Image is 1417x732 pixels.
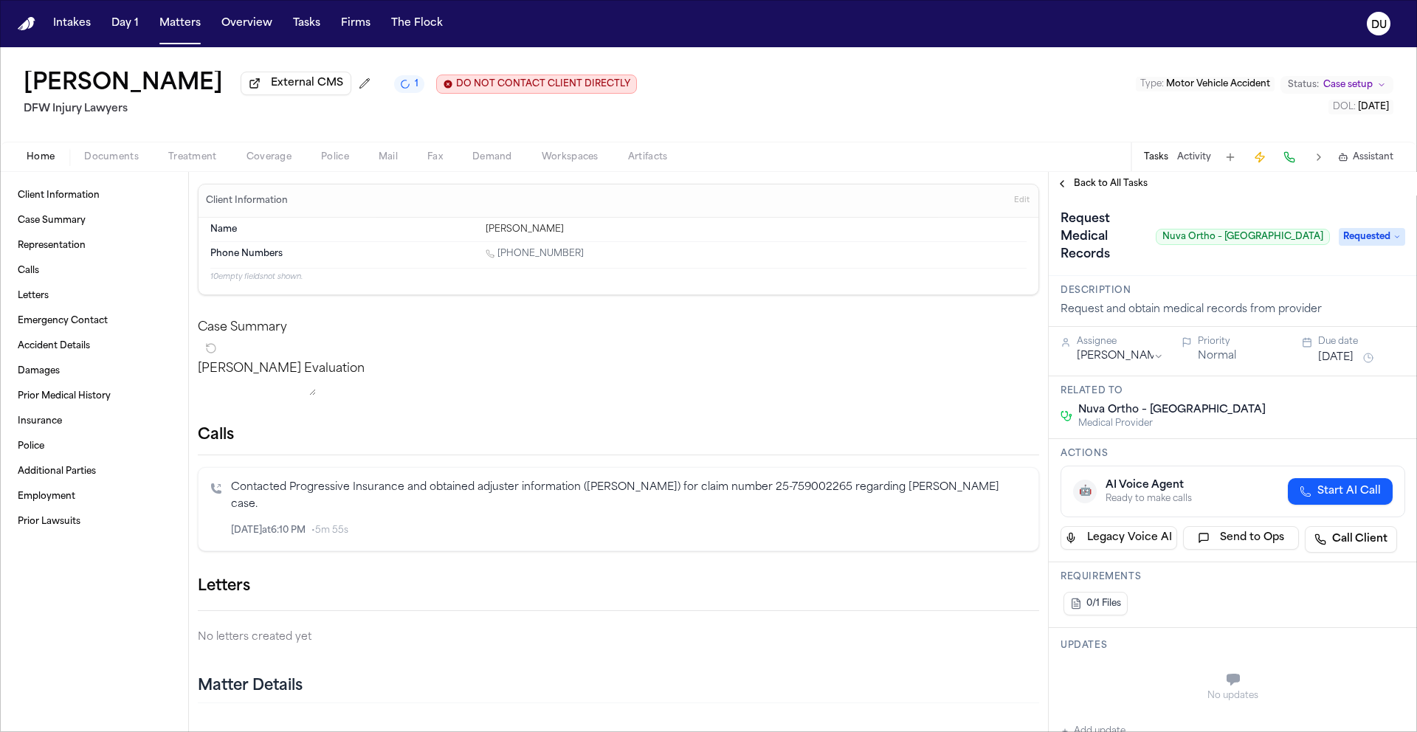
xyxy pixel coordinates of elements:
span: Nuva Ortho – [GEOGRAPHIC_DATA] [1156,229,1330,245]
span: Assistant [1353,151,1393,163]
a: Representation [12,234,176,258]
span: Workspaces [542,151,599,163]
span: DOL : [1333,103,1356,111]
span: Phone Numbers [210,248,283,260]
h3: Requirements [1061,571,1405,583]
span: Treatment [168,151,217,163]
h2: Calls [198,425,1039,446]
dt: Name [210,224,477,235]
a: Prior Lawsuits [12,510,176,534]
button: Edit [1010,189,1034,213]
h2: DFW Injury Lawyers [24,100,637,118]
span: • 5m 55s [311,525,348,536]
div: [PERSON_NAME] [486,224,1027,235]
h1: [PERSON_NAME] [24,71,223,97]
span: [DATE] [1358,103,1389,111]
h3: Description [1061,285,1405,297]
h1: Letters [198,575,250,598]
div: Due date [1318,336,1405,348]
button: Edit Type: Motor Vehicle Accident [1136,77,1275,91]
p: No letters created yet [198,629,1039,646]
span: Medical Provider [1078,418,1266,429]
button: Legacy Voice AI [1061,526,1177,550]
button: Change status from Case setup [1280,76,1393,94]
span: 1 [415,78,418,90]
button: Back to All Tasks [1049,178,1155,190]
h3: Updates [1061,640,1405,652]
span: Type : [1140,80,1164,89]
a: Call 1 (469) 534-4593 [486,248,584,260]
button: 1 active task [394,75,424,93]
span: Start AI Call [1317,484,1381,499]
div: Assignee [1077,336,1164,348]
button: Tasks [287,10,326,37]
h3: Related to [1061,385,1405,397]
h3: Actions [1061,448,1405,460]
a: Damages [12,359,176,383]
span: Back to All Tasks [1074,178,1148,190]
span: Mail [379,151,398,163]
a: Calls [12,259,176,283]
p: [PERSON_NAME] Evaluation [198,360,1039,378]
a: Employment [12,485,176,508]
span: Status: [1288,79,1319,91]
a: Police [12,435,176,458]
button: 0/1 Files [1063,592,1128,615]
button: Make a Call [1279,147,1300,168]
button: Create Immediate Task [1249,147,1270,168]
span: Fax [427,151,443,163]
span: 0/1 Files [1086,598,1121,610]
a: Firms [335,10,376,37]
a: Additional Parties [12,460,176,483]
span: External CMS [271,76,343,91]
div: Request and obtain medical records from provider [1061,303,1405,317]
button: Edit DOL: 2025-06-05 [1328,100,1393,114]
button: External CMS [241,72,351,95]
span: Case setup [1323,79,1373,91]
a: Emergency Contact [12,309,176,333]
h3: Client Information [203,195,291,207]
img: Finch Logo [18,17,35,31]
span: 🤖 [1079,484,1092,499]
button: Normal [1198,349,1236,364]
button: Activity [1177,151,1211,163]
span: Artifacts [628,151,668,163]
div: Priority [1198,336,1285,348]
a: Insurance [12,410,176,433]
a: Letters [12,284,176,308]
p: Contacted Progressive Insurance and obtained adjuster information ([PERSON_NAME]) for claim numbe... [231,480,1027,514]
button: Day 1 [106,10,145,37]
button: Edit matter name [24,71,223,97]
button: The Flock [385,10,449,37]
h1: Request Medical Records [1055,207,1150,266]
button: [DATE] [1318,351,1354,365]
div: Ready to make calls [1106,493,1192,505]
button: Overview [216,10,278,37]
button: Snooze task [1359,349,1377,367]
a: Prior Medical History [12,384,176,408]
span: Documents [84,151,139,163]
h2: Matter Details [198,676,303,697]
a: Case Summary [12,209,176,232]
button: Assistant [1338,151,1393,163]
span: Motor Vehicle Accident [1166,80,1270,89]
button: Intakes [47,10,97,37]
span: DO NOT CONTACT CLIENT DIRECTLY [456,78,630,90]
button: Matters [154,10,207,37]
span: Requested [1339,228,1405,246]
span: Home [27,151,55,163]
span: Nuva Ortho – [GEOGRAPHIC_DATA] [1078,403,1266,418]
button: Edit client contact restriction [436,75,637,94]
button: Add Task [1220,147,1241,168]
a: Call Client [1305,526,1397,553]
span: Police [321,151,349,163]
span: Coverage [246,151,292,163]
button: Send to Ops [1183,526,1300,550]
div: No updates [1061,690,1405,702]
button: Tasks [1144,151,1168,163]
